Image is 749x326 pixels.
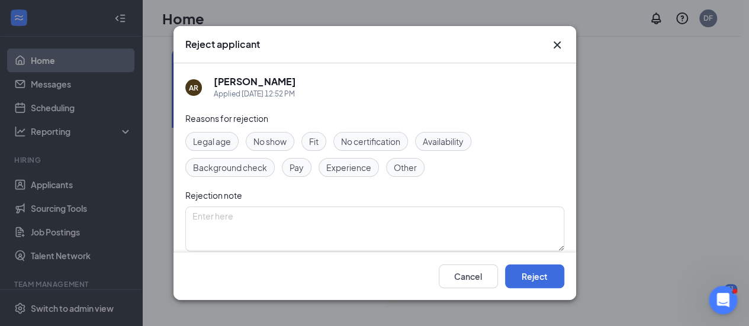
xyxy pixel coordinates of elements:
[185,190,242,201] span: Rejection note
[290,161,304,174] span: Pay
[394,161,417,174] span: Other
[185,38,260,51] h3: Reject applicant
[253,135,287,148] span: No show
[214,75,296,88] h5: [PERSON_NAME]
[193,161,267,174] span: Background check
[189,83,198,93] div: AR
[341,135,400,148] span: No certification
[550,38,564,52] svg: Cross
[709,286,737,314] iframe: Intercom live chat
[185,113,268,124] span: Reasons for rejection
[439,264,498,288] button: Cancel
[326,161,371,174] span: Experience
[193,135,231,148] span: Legal age
[309,135,319,148] span: Fit
[550,38,564,52] button: Close
[214,88,296,100] div: Applied [DATE] 12:52 PM
[423,135,464,148] span: Availability
[505,264,564,288] button: Reject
